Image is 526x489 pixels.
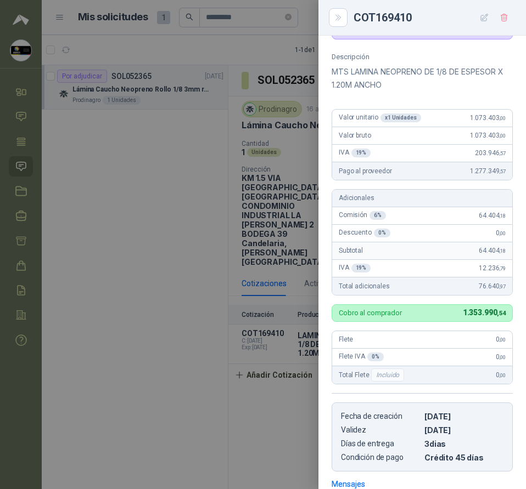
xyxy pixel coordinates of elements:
[424,439,503,448] p: 3 dias
[341,439,420,448] p: Días de entrega
[351,264,371,272] div: 19 %
[499,265,506,271] span: ,79
[341,412,420,421] p: Fecha de creación
[499,115,506,121] span: ,00
[374,229,390,237] div: 0 %
[339,149,371,157] span: IVA
[332,190,512,207] div: Adicionales
[351,149,371,157] div: 19 %
[496,336,506,343] span: 0
[479,264,506,272] span: 12.236
[499,133,506,139] span: ,00
[341,453,420,462] p: Condición de pago
[479,212,506,219] span: 64.404
[332,277,512,295] div: Total adicionales
[339,229,390,237] span: Descuento
[496,353,506,361] span: 0
[496,229,506,237] span: 0
[332,53,513,61] p: Descripción
[339,113,421,122] span: Valor unitario
[463,308,506,317] span: 1.353.990
[371,368,404,382] div: Incluido
[499,230,506,236] span: ,00
[499,372,506,378] span: ,00
[339,309,402,316] p: Cobro al comprador
[497,310,506,317] span: ,54
[367,352,384,361] div: 0 %
[339,336,353,343] span: Flete
[499,354,506,360] span: ,00
[479,247,506,254] span: 64.404
[339,247,363,254] span: Subtotal
[470,167,506,175] span: 1.277.349
[339,211,386,220] span: Comisión
[339,352,384,361] span: Flete IVA
[496,371,506,379] span: 0
[370,211,386,220] div: 6 %
[380,113,421,122] div: x 1 Unidades
[470,132,506,139] span: 1.073.403
[339,368,406,382] span: Total Flete
[424,453,503,462] p: Crédito 45 días
[479,282,506,290] span: 76.640
[470,114,506,122] span: 1.073.403
[339,167,392,175] span: Pago al proveedor
[339,264,371,272] span: IVA
[332,65,513,92] p: MTS LAMINA NEOPRENO DE 1/8 DE ESPESOR X 1.20M ANCHO
[354,9,513,26] div: COT169410
[499,213,506,219] span: ,18
[499,337,506,343] span: ,00
[424,425,503,435] p: [DATE]
[339,132,371,139] span: Valor bruto
[341,425,420,435] p: Validez
[499,283,506,289] span: ,97
[424,412,503,421] p: [DATE]
[499,168,506,174] span: ,57
[475,149,506,157] span: 203.946
[499,248,506,254] span: ,18
[499,150,506,156] span: ,57
[332,11,345,24] button: Close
